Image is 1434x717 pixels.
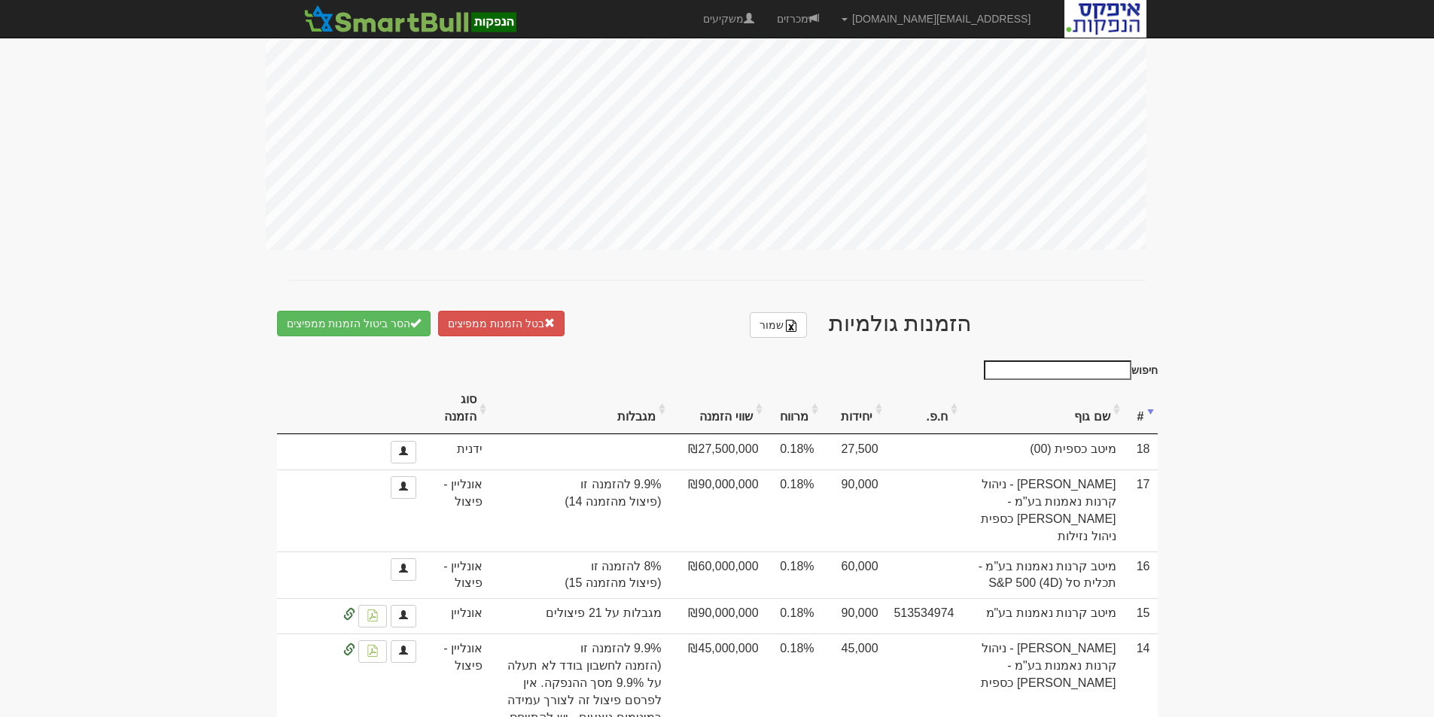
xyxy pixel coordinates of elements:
[766,384,822,434] th: מרווח: activate to sort column ascending
[498,605,662,622] span: מגבלות על 21 פיצולים
[886,598,962,633] td: 513534974
[766,469,822,551] td: 0.18%
[886,384,962,434] th: ח.פ.: activate to sort column ascending
[669,434,766,469] td: ₪27,500,000
[669,551,766,599] td: ₪60,000,000
[1124,598,1158,633] td: 15
[822,384,886,434] th: יחידות: activate to sort column ascending
[1124,434,1158,469] td: 18
[300,4,521,34] img: SmartBull Logo
[498,558,662,576] span: 8% להזמנה זו
[1124,469,1158,551] td: 17
[669,469,766,551] td: ₪90,000,000
[961,469,1123,551] td: [PERSON_NAME] - ניהול קרנות נאמנות בע"מ - [PERSON_NAME] כספית ניהול נזילות
[822,598,886,633] td: 90,000
[498,494,662,511] span: (פיצול מהזמנה 14)
[961,598,1123,633] td: מיטב קרנות נאמנות בע"מ
[1124,384,1158,434] th: #: activate to sort column ascending
[766,434,822,469] td: 0.18%
[490,384,669,434] th: מגבלות: activate to sort column ascending
[277,311,1158,338] h2: הזמנות גולמיות
[438,311,565,336] button: בטל הזמנות ממפיצים
[424,551,490,599] td: אונליין - פיצול
[961,551,1123,599] td: מיטב קרנות נאמנות בע"מ - תכלית סל (4D) ‏‏S&P 500
[822,551,886,599] td: 60,000
[424,434,490,469] td: ידנית
[498,476,662,494] span: 9.9% להזמנה זו
[766,551,822,599] td: 0.18%
[277,311,431,336] button: הסר ביטול הזמנות ממפיצים
[367,609,379,621] img: pdf-file-icon.png
[961,434,1123,469] td: מיטב כספית (00)
[367,645,379,657] img: pdf-file-icon.png
[984,360,1131,380] input: חיפוש
[979,360,1158,380] label: חיפוש
[498,640,662,658] span: 9.9% להזמנה זו
[424,384,490,434] th: סוג הזמנה: activate to sort column ascending
[1124,551,1158,599] td: 16
[669,384,766,434] th: שווי הזמנה: activate to sort column ascending
[822,434,886,469] td: 27,500
[785,320,797,332] img: excel-file-black.png
[961,384,1123,434] th: שם גוף: activate to sort column ascending
[424,469,490,551] td: אונליין - פיצול
[669,598,766,633] td: ₪90,000,000
[766,598,822,633] td: 0.18%
[750,312,807,338] a: שמור
[498,575,662,592] span: (פיצול מהזמנה 15)
[424,598,490,633] td: אונליין
[822,469,886,551] td: 90,000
